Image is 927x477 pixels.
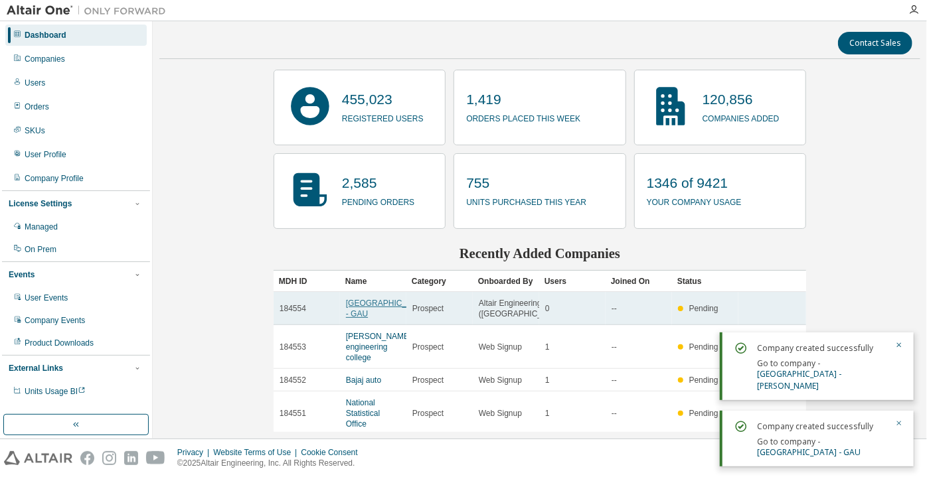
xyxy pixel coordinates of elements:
[342,173,414,193] p: 2,585
[757,436,861,458] span: Go to company -
[280,375,306,385] span: 184552
[146,451,165,465] img: youtube.svg
[466,193,586,208] p: units purchased this year
[479,298,567,319] span: Altair Engineering ([GEOGRAPHIC_DATA])
[757,340,887,356] div: Company created successfully
[342,109,424,125] p: registered users
[7,4,173,17] img: Altair One
[346,299,429,318] a: [GEOGRAPHIC_DATA] - GAU
[757,358,841,391] span: Go to company -
[25,173,84,184] div: Company Profile
[412,408,444,419] span: Prospect
[689,342,718,352] span: Pending
[9,198,72,209] div: License Settings
[612,375,617,385] span: --
[280,342,306,352] span: 184553
[25,30,66,40] div: Dashboard
[689,304,718,313] span: Pending
[177,458,366,469] p: © 2025 Altair Engineering, Inc. All Rights Reserved.
[213,447,301,458] div: Website Terms of Use
[545,271,600,292] div: Users
[9,269,35,280] div: Events
[545,375,550,385] span: 1
[545,342,550,352] span: 1
[346,375,381,385] a: Bajaj auto
[647,193,742,208] p: your company usage
[545,303,550,314] span: 0
[274,245,806,262] h2: Recently Added Companies
[342,193,414,208] p: pending orders
[757,446,861,458] a: [GEOGRAPHIC_DATA] - GAU
[703,90,780,109] p: 120,856
[346,332,412,362] a: [PERSON_NAME] engineering college
[4,451,72,465] img: altair_logo.svg
[25,315,85,326] div: Company Events
[611,271,667,292] div: Joined On
[412,375,444,385] span: Prospect
[412,271,467,292] div: Category
[25,149,66,160] div: User Profile
[466,173,586,193] p: 755
[757,419,887,435] div: Company created successfully
[612,408,617,419] span: --
[612,342,617,352] span: --
[25,102,49,112] div: Orders
[689,409,718,418] span: Pending
[301,447,365,458] div: Cookie Consent
[280,408,306,419] span: 184551
[177,447,213,458] div: Privacy
[342,90,424,109] p: 455,023
[479,342,522,352] span: Web Signup
[412,342,444,352] span: Prospect
[412,303,444,314] span: Prospect
[479,408,522,419] span: Web Signup
[689,375,718,385] span: Pending
[479,375,522,385] span: Web Signup
[124,451,138,465] img: linkedin.svg
[80,451,94,465] img: facebook.svg
[9,363,63,374] div: External Links
[25,125,45,136] div: SKUs
[25,54,65,64] div: Companies
[346,398,380,429] a: National Statistical Office
[25,222,58,232] div: Managed
[478,271,534,292] div: Onboarded By
[838,32,912,54] button: Contact Sales
[279,271,335,292] div: MDH ID
[280,303,306,314] span: 184554
[466,90,580,109] p: 1,419
[25,244,56,255] div: On Prem
[25,293,68,303] div: User Events
[647,173,742,193] p: 1346 of 9421
[612,303,617,314] span: --
[345,271,401,292] div: Name
[102,451,116,465] img: instagram.svg
[25,338,94,348] div: Product Downloads
[703,109,780,125] p: companies added
[25,78,45,88] div: Users
[677,271,733,292] div: Status
[545,408,550,419] span: 1
[757,368,841,391] a: [GEOGRAPHIC_DATA] - [PERSON_NAME]
[25,387,86,396] span: Units Usage BI
[466,109,580,125] p: orders placed this week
